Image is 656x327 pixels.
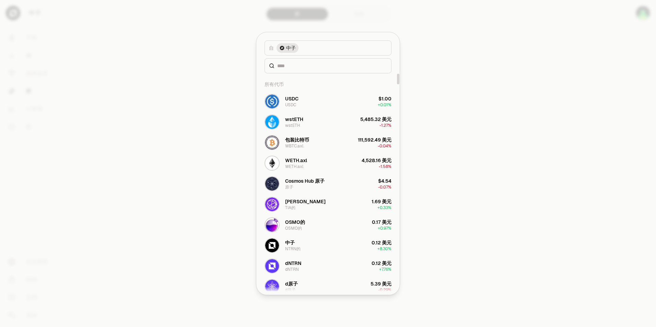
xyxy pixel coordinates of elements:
[285,143,303,149] div: WBTC.axl
[285,116,303,123] div: wstETH
[285,123,300,128] div: wstETH
[362,157,391,164] div: 4,528.16 美元
[371,280,391,287] div: 5.39 美元
[285,226,302,231] div: OSMO的
[265,95,279,108] img: USDC 标志
[285,287,296,293] div: d原子
[260,77,396,91] div: 所有代币
[379,267,391,272] span: + 7.76%
[260,194,396,215] button: TIA标志[PERSON_NAME]TIA的1.69 美元+0.33%
[378,226,391,231] span: + 0.97%
[265,197,279,211] img: TIA标志
[379,123,391,128] span: -1.27%
[378,143,391,149] span: -0.04%
[260,132,396,153] button: WBTC.axl 徽标包装比特币WBTC.axl111,592.49 美元-0.04%
[378,95,391,102] div: $1.00
[372,260,391,267] div: 0.12 美元
[260,215,396,235] button: OSMO 徽标OSMO的OSMO的0.17 美元+0.97%
[260,153,396,173] button: WETH.axl 标志WETH.axlWETH.axl4,528.16 美元-1.58%
[285,102,296,108] div: USDC
[285,95,298,102] div: USDC
[286,45,296,51] span: 中子
[285,198,326,205] div: [PERSON_NAME]
[265,280,279,293] img: dATOM 徽标
[265,218,279,232] img: OSMO 徽标
[379,164,391,169] span: -1.58%
[265,259,279,273] img: dNTRN 徽标
[260,235,396,256] button: NTRN标志中子NTRN的0.12 美元+8.30%
[377,205,391,210] span: + 0.33%
[260,256,396,276] button: dNTRN 徽标dNTRNdNTRN0.12 美元+7.76%
[372,239,391,246] div: 0.12 美元
[285,136,309,143] div: 包装比特币
[265,136,279,149] img: WBTC.axl 徽标
[285,184,293,190] div: 原子
[260,173,396,194] button: ATOM 标志Cosmos Hub 原子原子$4.54-0.07%
[378,102,391,108] span: + 0.01%
[285,164,303,169] div: WETH.axl
[260,112,396,132] button: wstETH 徽标wstETHwstETH5,485.32 美元-1.27%
[285,219,305,226] div: OSMO的
[285,280,298,287] div: d原子
[372,198,391,205] div: 1.69 美元
[377,246,391,252] span: + 8.30%
[285,246,301,252] div: NTRN的
[260,91,396,112] button: USDC 标志USDCUSDC$1.00+0.01%
[260,276,396,297] button: dATOM 徽标d原子d原子5.39 美元-0.29%
[265,115,279,129] img: wstETH 徽标
[280,46,284,50] img: 中子标志
[378,184,391,190] span: -0.07%
[285,178,325,184] div: Cosmos Hub 原子
[285,267,299,272] div: dNTRN
[358,136,391,143] div: 111,592.49 美元
[265,239,279,252] img: NTRN标志
[265,40,391,56] button: 自中子标志中子
[378,287,391,293] span: -0.29%
[265,177,279,191] img: ATOM 标志
[378,178,391,184] div: $4.54
[285,205,295,210] div: TIA的
[285,239,295,246] div: 中子
[269,45,274,51] span: 自
[372,219,391,226] div: 0.17 美元
[285,157,307,164] div: WETH.axl
[285,260,301,267] div: dNTRN
[360,116,391,123] div: 5,485.32 美元
[265,156,279,170] img: WETH.axl 标志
